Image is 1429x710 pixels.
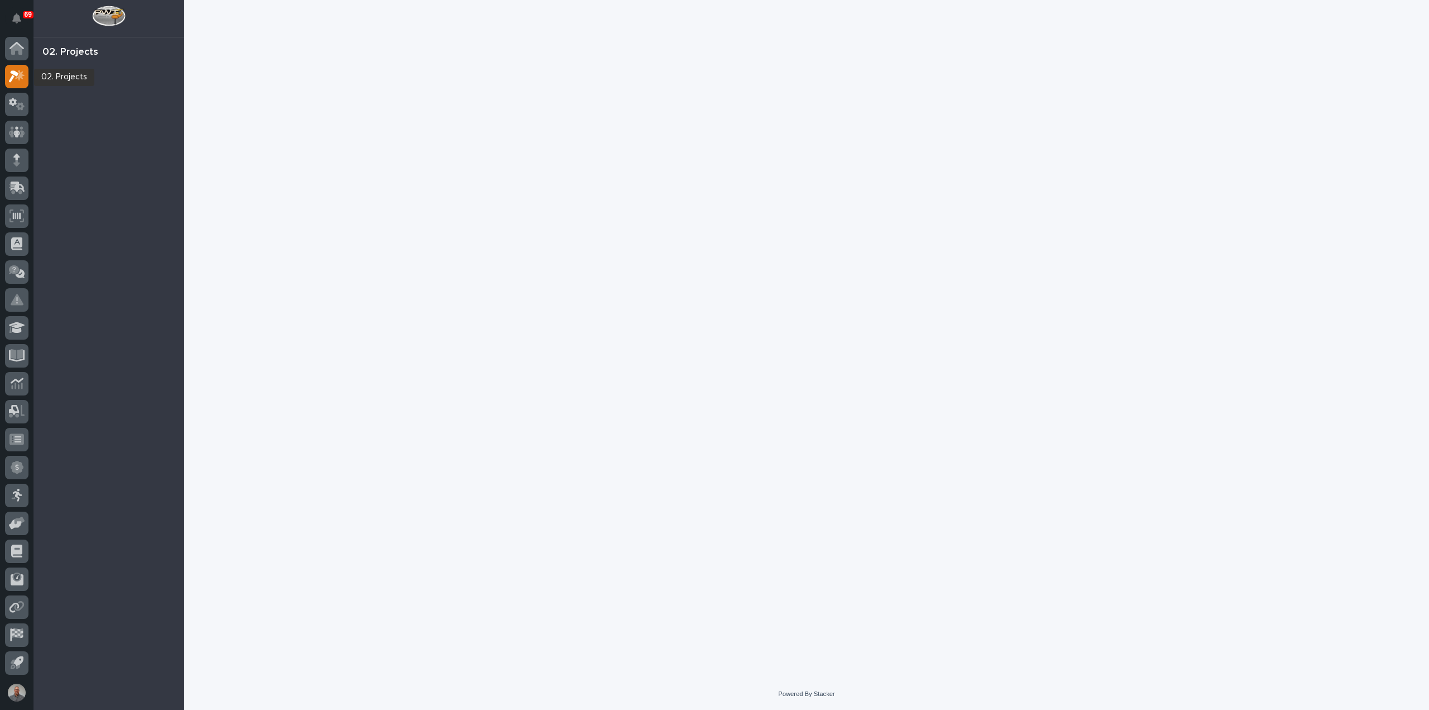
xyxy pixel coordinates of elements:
[5,7,28,30] button: Notifications
[778,690,835,697] a: Powered By Stacker
[42,46,98,59] div: 02. Projects
[5,681,28,704] button: users-avatar
[92,6,125,26] img: Workspace Logo
[25,11,32,18] p: 69
[14,13,28,31] div: Notifications69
